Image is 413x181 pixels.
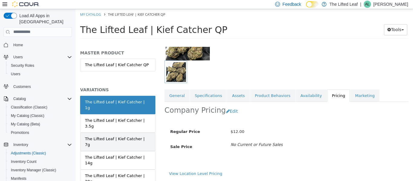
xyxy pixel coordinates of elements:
span: Inventory Manager (Classic) [8,166,72,174]
h5: VARIATIONS [5,78,80,83]
span: Security Roles [8,62,72,69]
span: Security Roles [11,63,34,68]
h5: MASTER PRODUCT [5,41,80,47]
button: Catalog [1,95,74,103]
span: Customers [13,84,31,89]
i: No Current or Future Sales [155,133,207,138]
a: Classification (Classic) [8,104,50,111]
button: Catalog [11,95,28,102]
span: Adjustments (Classic) [8,150,72,157]
a: Marketing [275,80,304,93]
a: Home [11,41,25,49]
span: Load All Apps in [GEOGRAPHIC_DATA] [17,13,72,25]
button: Classification (Classic) [6,103,74,112]
a: Inventory Count [8,158,39,165]
span: My Catalog (Classic) [8,112,72,119]
a: Promotions [8,129,32,136]
span: Adjustments (Classic) [11,151,46,156]
span: Inventory [13,142,28,147]
span: Classification (Classic) [11,105,47,110]
button: Users [11,53,25,61]
span: Customers [11,82,72,90]
button: Edit [150,97,166,108]
span: Sale Price [95,135,117,140]
a: Assets [151,80,174,93]
span: Users [11,53,72,61]
a: Customers [11,83,33,90]
button: Tools [308,15,332,26]
input: Dark Mode [306,1,319,8]
a: Availability [220,80,251,93]
span: Feedback [282,1,301,7]
button: Users [6,70,74,78]
a: Pricing [252,80,275,93]
a: Product Behaviors [174,80,220,93]
span: My Catalog (Classic) [11,113,44,118]
p: [PERSON_NAME] [373,1,408,8]
button: Inventory Count [6,157,74,166]
button: Home [1,40,74,49]
div: The Lifted Leaf | Kief Catcher | 14g [9,145,75,157]
a: View Location Level Pricing [93,162,147,167]
p: The Lifted Leaf [330,1,358,8]
a: Security Roles [8,62,37,69]
span: Users [8,70,72,78]
span: The Lifted Leaf | Kief Catcher QP [32,3,90,8]
a: My Catalog (Beta) [8,121,43,128]
span: Inventory Count [8,158,72,165]
button: Users [1,53,74,61]
button: My Catalog (Classic) [6,112,74,120]
button: Inventory [1,141,74,149]
span: Users [11,72,20,76]
div: The Lifted Leaf | Kief Catcher | 28g [9,164,75,176]
a: The Lifted Leaf | Kief Catcher QP [5,50,80,62]
button: Security Roles [6,61,74,70]
span: AL [365,1,370,8]
span: Inventory Manager (Classic) [11,168,56,173]
span: Catalog [11,95,72,102]
span: Inventory Count [11,159,37,164]
button: Inventory [11,141,31,148]
span: Classification (Classic) [8,104,72,111]
span: Catalog [13,96,26,101]
h2: Company Pricing [89,97,150,106]
span: Users [13,55,23,60]
span: Promotions [11,130,29,135]
button: Promotions [6,128,74,137]
span: Home [11,41,72,49]
a: General [89,80,114,93]
span: My Catalog (Beta) [8,121,72,128]
span: Manifests [11,176,26,181]
img: Cova [12,1,39,7]
p: | [360,1,361,8]
button: Adjustments (Classic) [6,149,74,157]
div: The Lifted Leaf | Kief Catcher | 3.5g [9,108,75,120]
span: Regular Price [95,120,124,125]
span: $12.00 [155,120,169,125]
span: Home [13,43,23,47]
div: The Lifted Leaf | Kief Catcher | 1g [9,90,75,102]
a: Adjustments (Classic) [8,150,48,157]
span: My Catalog (Beta) [11,122,40,127]
a: My Catalog (Classic) [8,112,47,119]
button: Customers [1,82,74,91]
span: The Lifted Leaf | Kief Catcher QP [5,15,152,26]
a: Inventory Manager (Classic) [8,166,59,174]
a: My Catalog [5,3,25,8]
button: My Catalog (Beta) [6,120,74,128]
span: Promotions [8,129,72,136]
a: Specifications [114,80,151,93]
div: Anna Lutz [364,1,371,8]
button: Inventory Manager (Classic) [6,166,74,174]
div: The Lifted Leaf | Kief Catcher | 7g [9,127,75,139]
span: Inventory [11,141,72,148]
a: Users [8,70,23,78]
